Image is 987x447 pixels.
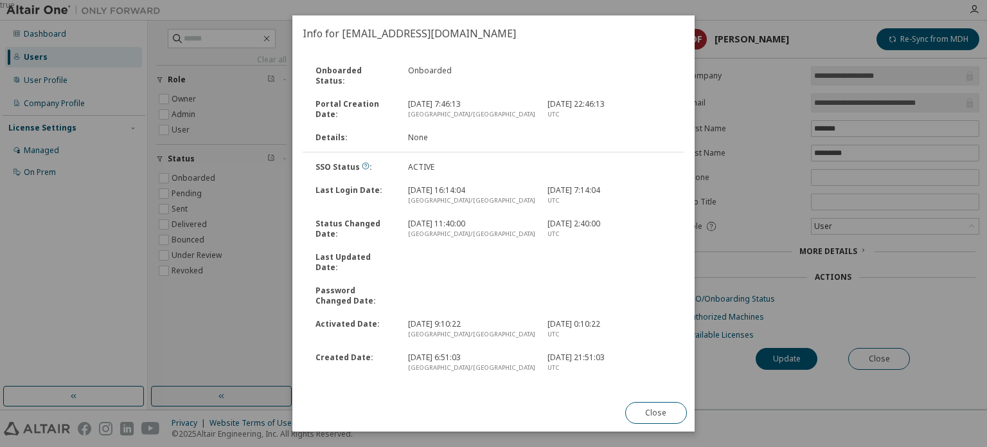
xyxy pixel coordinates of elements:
div: UTC [547,196,671,206]
div: [GEOGRAPHIC_DATA]/[GEOGRAPHIC_DATA] [409,329,533,340]
div: Last Login Date : [308,185,400,206]
div: [DATE] 0:10:22 [540,319,679,340]
div: Activated Date : [308,319,400,340]
div: [DATE] 11:40:00 [401,219,540,239]
div: None [401,132,540,143]
div: SSO Status : [308,162,400,172]
div: [DATE] 9:10:22 [401,319,540,340]
div: Details : [308,132,400,143]
div: Onboarded Status : [308,66,400,86]
div: [DATE] 7:46:13 [401,99,540,120]
div: [GEOGRAPHIC_DATA]/[GEOGRAPHIC_DATA] [409,363,533,373]
div: [DATE] 7:14:04 [540,185,679,206]
div: [GEOGRAPHIC_DATA]/[GEOGRAPHIC_DATA] [409,229,533,239]
div: [GEOGRAPHIC_DATA]/[GEOGRAPHIC_DATA] [409,109,533,120]
div: UTC [547,109,671,120]
div: ACTIVE [401,162,540,172]
div: Password Changed Date : [308,286,400,306]
div: Onboarded [401,66,540,86]
div: [DATE] 2:40:00 [540,219,679,239]
div: UTC [547,329,671,340]
button: Close [625,402,687,424]
div: Last Updated Date : [308,252,400,273]
div: [DATE] 22:46:13 [540,99,679,120]
div: [DATE] 16:14:04 [401,185,540,206]
div: Portal Creation Date : [308,99,400,120]
div: Created Date : [308,352,400,373]
h2: Info for [EMAIL_ADDRESS][DOMAIN_NAME] [292,15,695,51]
div: [GEOGRAPHIC_DATA]/[GEOGRAPHIC_DATA] [409,196,533,206]
div: [DATE] 6:51:03 [401,352,540,373]
div: [DATE] 21:51:03 [540,352,679,373]
div: UTC [547,363,671,373]
div: Status Changed Date : [308,219,400,239]
div: UTC [547,229,671,239]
